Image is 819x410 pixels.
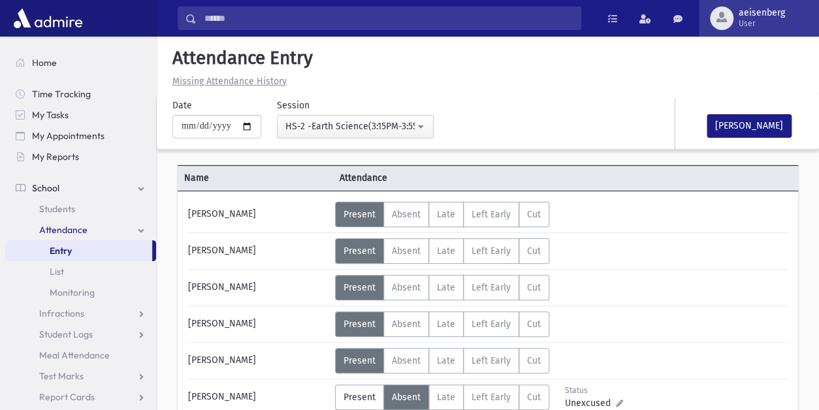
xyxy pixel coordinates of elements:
a: My Appointments [5,125,156,146]
span: Entry [50,245,72,257]
div: [PERSON_NAME] [182,238,335,264]
span: Name [178,171,333,185]
a: Student Logs [5,324,156,345]
span: Absent [392,282,421,293]
div: AttTypes [335,385,549,410]
div: AttTypes [335,202,549,227]
h5: Attendance Entry [167,47,809,69]
a: Students [5,198,156,219]
div: AttTypes [335,275,549,300]
span: Present [344,209,376,220]
span: My Tasks [32,109,69,121]
a: List [5,261,156,282]
span: Present [344,245,376,257]
span: Left Early [472,319,511,330]
span: Attendance [333,171,489,185]
span: Late [437,209,455,220]
label: Session [277,99,310,112]
u: Missing Attendance History [172,76,287,87]
a: Report Cards [5,386,156,407]
input: Search [197,7,581,30]
span: Absent [392,355,421,366]
a: Attendance [5,219,156,240]
div: [PERSON_NAME] [182,311,335,337]
span: Students [39,203,75,215]
span: User [739,18,785,29]
span: aeisenberg [739,8,785,18]
span: Absent [392,392,421,403]
a: Meal Attendance [5,345,156,366]
a: Test Marks [5,366,156,386]
button: [PERSON_NAME] [707,114,792,138]
span: List [50,266,64,277]
a: Infractions [5,303,156,324]
button: HS-2 -Earth Science(3:15PM-3:55PM) [277,115,434,138]
span: School [32,182,59,194]
a: Time Tracking [5,84,156,104]
span: Report Cards [39,391,95,403]
span: Left Early [472,282,511,293]
label: Date [172,99,192,112]
span: Absent [392,245,421,257]
div: [PERSON_NAME] [182,275,335,300]
div: AttTypes [335,348,549,373]
div: AttTypes [335,238,549,264]
span: Late [437,282,455,293]
span: Attendance [39,224,88,236]
span: Absent [392,209,421,220]
img: AdmirePro [10,5,86,31]
div: AttTypes [335,311,549,337]
div: HS-2 -Earth Science(3:15PM-3:55PM) [285,119,415,133]
span: My Appointments [32,130,104,142]
span: Home [32,57,57,69]
span: Absent [392,319,421,330]
span: Cut [527,282,541,293]
span: Time Tracking [32,88,91,100]
div: [PERSON_NAME] [182,385,335,410]
span: Student Logs [39,328,93,340]
a: Missing Attendance History [167,76,287,87]
span: Cut [527,245,541,257]
div: [PERSON_NAME] [182,202,335,227]
span: Present [344,392,376,403]
a: My Reports [5,146,156,167]
span: Left Early [472,209,511,220]
span: Left Early [472,245,511,257]
div: [PERSON_NAME] [182,348,335,373]
a: Monitoring [5,282,156,303]
span: Late [437,319,455,330]
a: Home [5,52,156,73]
span: Meal Attendance [39,349,110,361]
span: Cut [527,319,541,330]
span: My Reports [32,151,79,163]
span: Monitoring [50,287,95,298]
a: School [5,178,156,198]
span: Unexcused [565,396,616,410]
span: Cut [527,209,541,220]
span: Present [344,319,376,330]
span: Test Marks [39,370,84,382]
span: Infractions [39,307,84,319]
span: Present [344,282,376,293]
a: My Tasks [5,104,156,125]
a: Entry [5,240,152,261]
span: Late [437,245,455,257]
span: Present [344,355,376,366]
div: Status [565,385,623,396]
